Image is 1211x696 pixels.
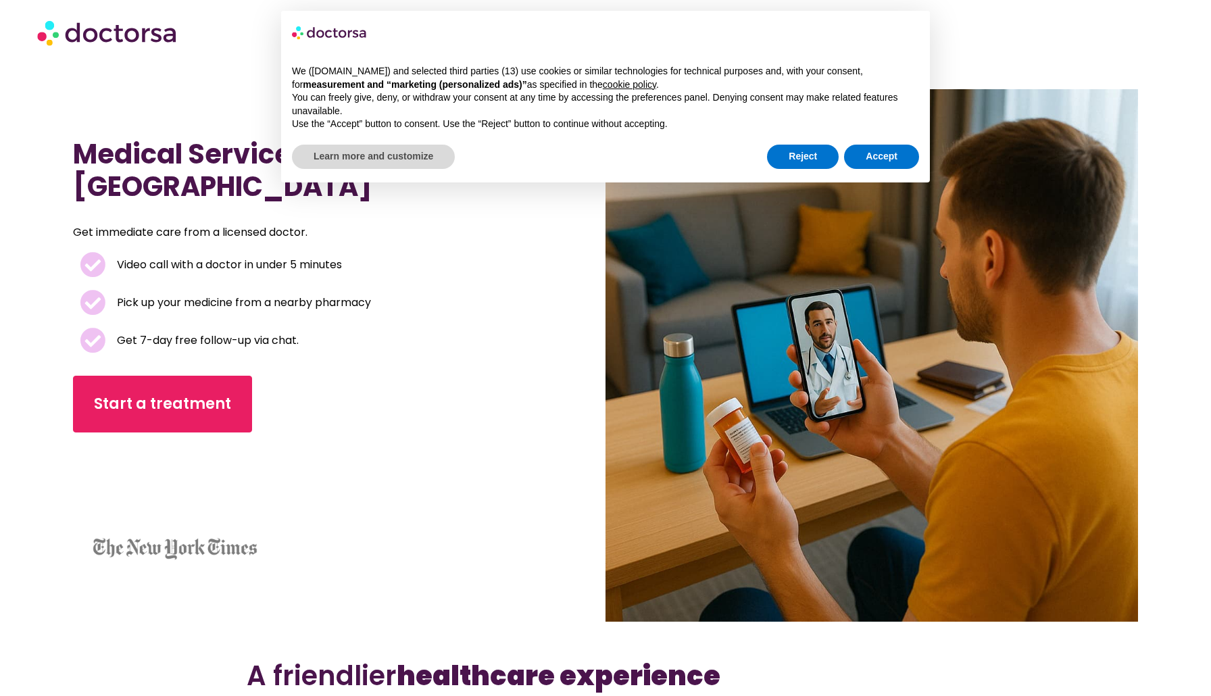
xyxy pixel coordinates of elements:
strong: measurement and “marketing (personalized ads)” [303,79,526,90]
h1: Medical Services in [GEOGRAPHIC_DATA] [73,138,526,203]
h2: A friendlier [247,660,965,692]
p: Use the “Accept” button to consent. Use the “Reject” button to continue without accepting. [292,118,919,131]
p: You can freely give, deny, or withdraw your consent at any time by accessing the preferences pane... [292,91,919,118]
p: We ([DOMAIN_NAME]) and selected third parties (13) use cookies or similar technologies for techni... [292,65,919,91]
a: cookie policy [603,79,656,90]
b: healthcare experience [397,657,720,695]
img: logo [292,22,368,43]
p: Get immediate care from a licensed doctor. [73,223,493,242]
span: Get 7-day free follow-up via chat. [114,331,299,350]
button: Learn more and customize [292,145,455,169]
iframe: Customer reviews powered by Trustpilot [80,453,201,554]
span: Start a treatment [94,393,231,415]
span: Pick up your medicine from a nearby pharmacy [114,293,371,312]
a: Start a treatment [73,376,252,432]
button: Accept [844,145,919,169]
button: Reject [767,145,839,169]
span: Video call with a doctor in under 5 minutes [114,255,342,274]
